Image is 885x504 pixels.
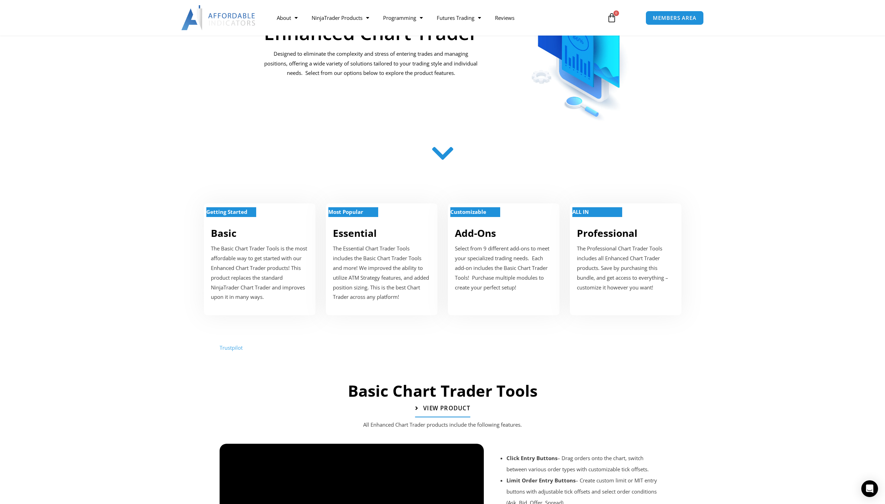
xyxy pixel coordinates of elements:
a: NinjaTrader Products [305,10,376,26]
span: 0 [613,10,619,16]
h1: Enhanced Chart Trader [264,23,479,42]
a: Programming [376,10,430,26]
a: Basic [211,226,236,240]
strong: ALL IN [572,208,589,215]
a: View Product [415,400,470,418]
a: Futures Trading [430,10,488,26]
strong: Most Popular [328,208,363,215]
p: The Essential Chart Trader Tools includes the Basic Chart Trader Tools and more! We improved the ... [333,244,430,302]
h2: Basic Chart Trader Tools [216,381,669,401]
div: Open Intercom Messenger [861,480,878,497]
a: Add-Ons [455,226,496,240]
a: MEMBERS AREA [646,11,704,25]
strong: Click Entry Buttons [506,455,557,462]
p: Select from 9 different add-ons to meet your specialized trading needs. Each add-on includes the ... [455,244,552,292]
p: The Basic Chart Trader Tools is the most affordable way to get started with our Enhanced Chart Tr... [211,244,308,302]
span: MEMBERS AREA [653,15,696,21]
li: – Drag orders onto the chart, switch between various order types with customizable tick offsets. [506,452,665,475]
a: 0 [596,8,627,28]
span: View Product [423,405,470,411]
p: All Enhanced Chart Trader products include the following features. [234,420,652,430]
p: Designed to eliminate the complexity and stress of entering trades and managing positions, offeri... [264,49,479,78]
img: LogoAI | Affordable Indicators – NinjaTrader [181,5,256,30]
a: Reviews [488,10,521,26]
a: Professional [577,226,638,240]
strong: Limit Order Entry Buttons [506,477,575,484]
strong: Customizable [450,208,486,215]
p: The Professional Chart Trader Tools includes all Enhanced Chart Trader products. Save by purchasi... [577,244,674,292]
a: Essential [333,226,377,240]
strong: Getting Started [206,208,247,215]
a: About [270,10,305,26]
nav: Menu [270,10,599,26]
